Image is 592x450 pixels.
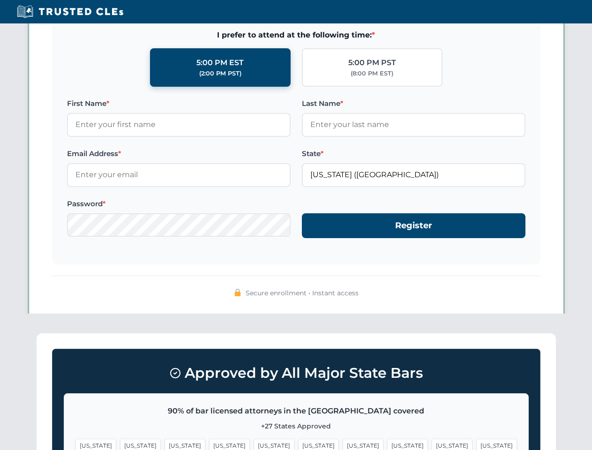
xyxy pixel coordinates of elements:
[67,163,291,187] input: Enter your email
[302,163,525,187] input: Florida (FL)
[67,198,291,210] label: Password
[14,5,126,19] img: Trusted CLEs
[351,69,393,78] div: (8:00 PM EST)
[246,288,359,298] span: Secure enrollment • Instant access
[234,289,241,296] img: 🔒
[302,98,525,109] label: Last Name
[199,69,241,78] div: (2:00 PM PST)
[75,405,517,417] p: 90% of bar licensed attorneys in the [GEOGRAPHIC_DATA] covered
[67,113,291,136] input: Enter your first name
[196,57,244,69] div: 5:00 PM EST
[64,360,529,386] h3: Approved by All Major State Bars
[302,148,525,159] label: State
[348,57,396,69] div: 5:00 PM PST
[67,148,291,159] label: Email Address
[75,421,517,431] p: +27 States Approved
[302,113,525,136] input: Enter your last name
[67,98,291,109] label: First Name
[302,213,525,238] button: Register
[67,29,525,41] span: I prefer to attend at the following time:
